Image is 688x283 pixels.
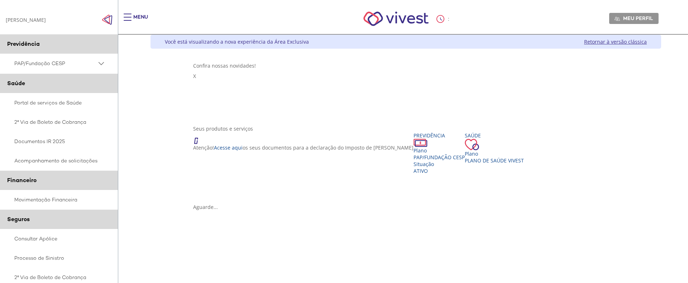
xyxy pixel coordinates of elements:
[414,132,465,174] a: Previdência PlanoPAP/Fundação CESP SituaçãoAtivo
[623,15,653,21] span: Meu perfil
[465,139,479,150] img: ico_coracao.png
[193,204,619,210] div: Aguarde...
[6,16,46,23] div: [PERSON_NAME]
[414,139,427,147] img: ico_dinheiro.png
[193,125,619,210] section: <span lang="en" dir="ltr">ProdutosCard</span>
[584,38,647,45] a: Retornar à versão clássica
[615,16,620,21] img: Meu perfil
[465,132,524,164] a: Saúde PlanoPlano de Saúde VIVEST
[133,14,148,28] div: Menu
[214,144,243,151] a: Acesse aqui
[193,132,205,144] img: ico_atencao.png
[465,132,524,139] div: Saúde
[355,4,437,34] img: Vivest
[165,38,309,45] div: Você está visualizando a nova experiência da Área Exclusiva
[193,125,619,132] div: Seus produtos e serviços
[414,167,428,174] span: Ativo
[414,147,465,154] div: Plano
[436,15,451,23] div: :
[193,62,619,69] div: Confira nossas novidades!
[193,144,414,151] p: Atenção! os seus documentos para a declaração do Imposto de [PERSON_NAME]
[7,215,30,223] span: Seguros
[7,79,25,87] span: Saúde
[14,59,97,68] span: PAP/Fundação CESP
[193,73,196,79] span: X
[7,176,37,184] span: Financeiro
[7,40,40,48] span: Previdência
[465,157,524,164] span: Plano de Saúde VIVEST
[414,161,465,167] div: Situação
[414,154,465,161] span: PAP/Fundação CESP
[102,14,113,25] span: Click to close side navigation.
[102,14,113,25] img: Fechar menu
[193,62,619,118] section: <span lang="pt-BR" dir="ltr">Visualizador do Conteúdo da Web</span> 1
[414,132,465,139] div: Previdência
[609,13,659,24] a: Meu perfil
[465,150,524,157] div: Plano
